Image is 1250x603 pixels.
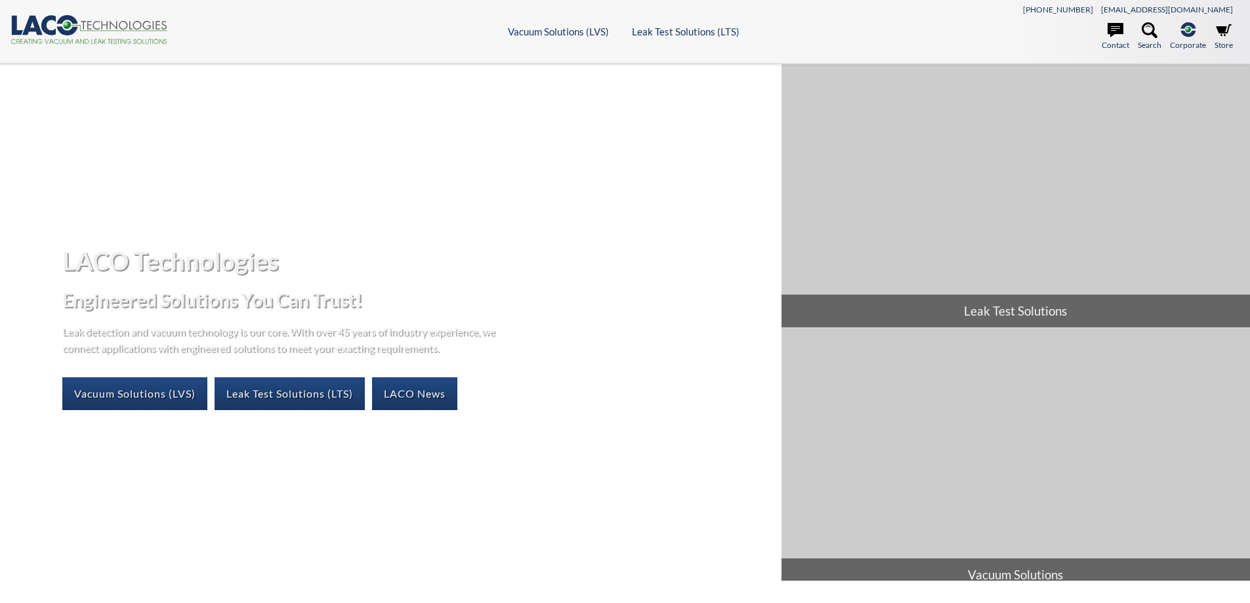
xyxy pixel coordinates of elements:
[508,26,609,37] a: Vacuum Solutions (LVS)
[781,558,1250,591] span: Vacuum Solutions
[1170,39,1206,51] span: Corporate
[372,377,457,410] a: LACO News
[1215,22,1233,51] a: Store
[632,26,740,37] a: Leak Test Solutions (LTS)
[62,377,207,410] a: Vacuum Solutions (LVS)
[781,328,1250,591] a: Vacuum Solutions
[62,288,770,312] h2: Engineered Solutions You Can Trust!
[1138,22,1161,51] a: Search
[1023,5,1093,14] a: [PHONE_NUMBER]
[215,377,365,410] a: Leak Test Solutions (LTS)
[1102,22,1129,51] a: Contact
[62,323,502,356] p: Leak detection and vacuum technology is our core. With over 45 years of industry experience, we c...
[62,245,770,277] h1: LACO Technologies
[1101,5,1233,14] a: [EMAIL_ADDRESS][DOMAIN_NAME]
[781,64,1250,327] a: Leak Test Solutions
[781,295,1250,327] span: Leak Test Solutions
